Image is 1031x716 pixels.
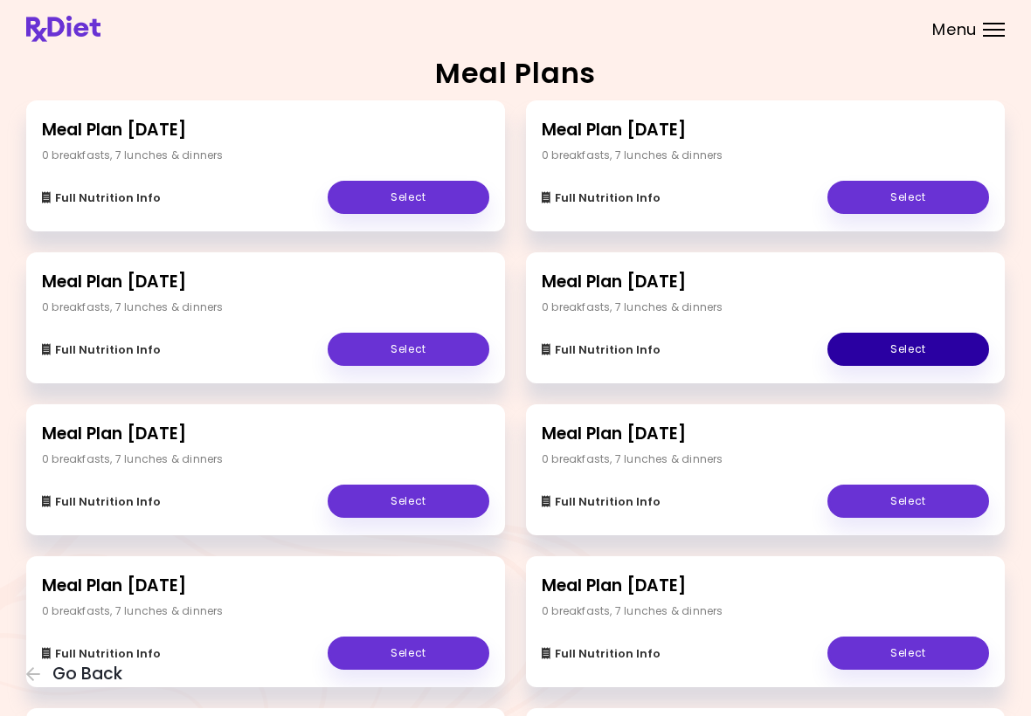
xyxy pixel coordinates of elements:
[542,492,661,513] button: Full Nutrition Info - Meal Plan 8/30/2025
[542,644,661,664] button: Full Nutrition Info - Meal Plan 8/15/2025
[42,492,161,513] button: Full Nutrition Info - Meal Plan 9/6/2025
[42,644,161,664] button: Full Nutrition Info - Meal Plan 8/23/2025
[26,664,131,684] button: Go Back
[827,637,989,670] a: Select - Meal Plan 8/15/2025
[542,422,989,447] h2: Meal Plan [DATE]
[542,451,723,467] div: 0 breakfasts , 7 lunches & dinners
[42,118,489,143] h2: Meal Plan [DATE]
[55,191,161,205] span: Full Nutrition Info
[328,637,489,670] a: Select - Meal Plan 8/23/2025
[555,495,661,509] span: Full Nutrition Info
[328,485,489,518] a: Select - Meal Plan 9/6/2025
[555,647,661,661] span: Full Nutrition Info
[42,451,224,467] div: 0 breakfasts , 7 lunches & dinners
[42,340,161,361] button: Full Nutrition Info - Meal Plan 9/20/2025
[542,148,723,163] div: 0 breakfasts , 7 lunches & dinners
[26,16,100,42] img: RxDiet
[42,148,224,163] div: 0 breakfasts , 7 lunches & dinners
[42,574,489,599] h2: Meal Plan [DATE]
[555,343,661,357] span: Full Nutrition Info
[42,603,224,619] div: 0 breakfasts , 7 lunches & dinners
[52,664,122,684] span: Go Back
[542,299,723,315] div: 0 breakfasts , 7 lunches & dinners
[42,188,161,209] button: Full Nutrition Info - Meal Plan 10/4/2025
[55,495,161,509] span: Full Nutrition Info
[542,340,661,361] button: Full Nutrition Info - Meal Plan 9/13/2025
[55,343,161,357] span: Full Nutrition Info
[55,647,161,661] span: Full Nutrition Info
[435,59,596,87] h2: Meal Plans
[932,22,977,38] span: Menu
[42,270,489,295] h2: Meal Plan [DATE]
[542,603,723,619] div: 0 breakfasts , 7 lunches & dinners
[827,181,989,214] a: Select - Meal Plan 9/27/2025
[42,422,489,447] h2: Meal Plan [DATE]
[827,333,989,366] a: Select - Meal Plan 9/13/2025
[328,181,489,214] a: Select - Meal Plan 10/4/2025
[542,188,661,209] button: Full Nutrition Info - Meal Plan 9/27/2025
[542,270,989,295] h2: Meal Plan [DATE]
[827,485,989,518] a: Select - Meal Plan 8/30/2025
[42,299,224,315] div: 0 breakfasts , 7 lunches & dinners
[328,333,489,366] a: Select - Meal Plan 9/20/2025
[555,191,661,205] span: Full Nutrition Info
[542,574,989,599] h2: Meal Plan [DATE]
[542,118,989,143] h2: Meal Plan [DATE]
